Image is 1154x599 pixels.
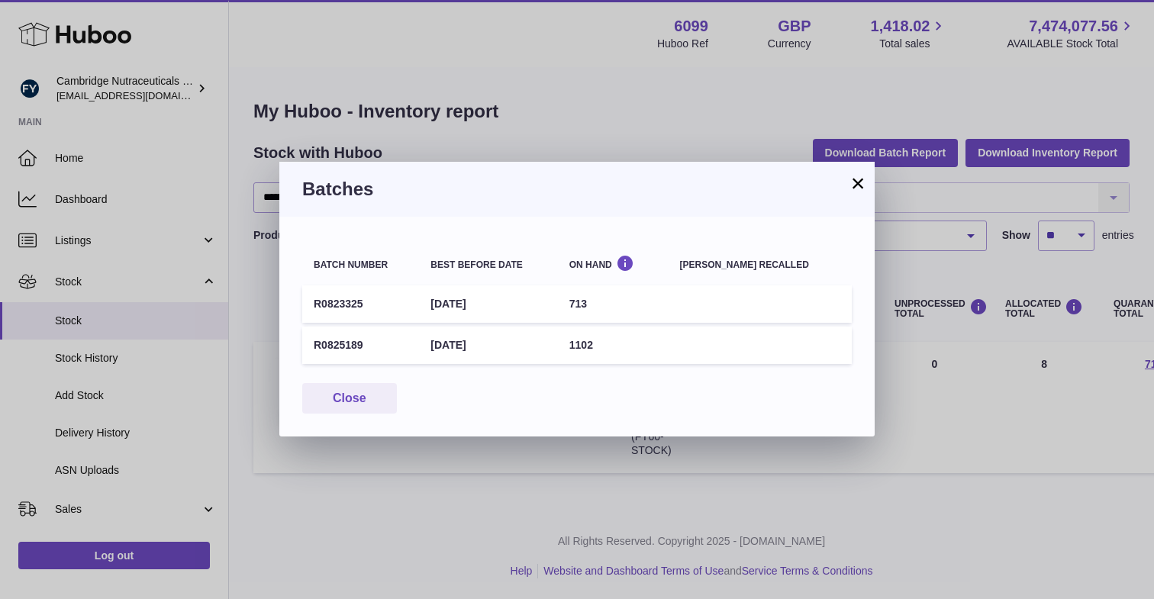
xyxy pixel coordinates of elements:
td: R0823325 [302,285,419,323]
h3: Batches [302,177,852,201]
td: 713 [558,285,669,323]
td: [DATE] [419,285,557,323]
div: [PERSON_NAME] recalled [680,260,840,270]
td: [DATE] [419,327,557,364]
td: 1102 [558,327,669,364]
div: Batch number [314,260,408,270]
div: Best before date [430,260,546,270]
div: On Hand [569,255,657,269]
td: R0825189 [302,327,419,364]
button: Close [302,383,397,414]
button: × [849,174,867,192]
